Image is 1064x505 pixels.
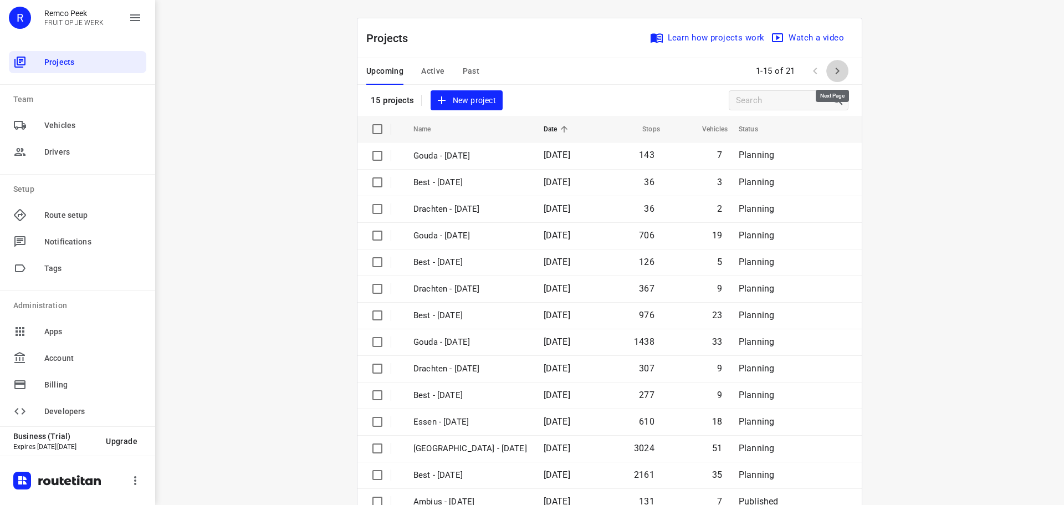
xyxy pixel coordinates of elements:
span: Active [421,64,444,78]
p: Best - Friday [413,176,527,189]
span: Planning [739,230,774,241]
p: Team [13,94,146,105]
span: 976 [639,310,654,320]
span: [DATE] [544,177,570,187]
div: Search [831,94,848,107]
span: Tags [44,263,142,274]
p: Zwolle - Monday [413,442,527,455]
p: Drachten - Tuesday [413,363,527,375]
span: [DATE] [544,336,570,347]
p: FRUIT OP JE WERK [44,19,104,27]
button: Upgrade [97,431,146,451]
span: 19 [712,230,722,241]
div: Developers [9,400,146,422]
p: Setup [13,183,146,195]
p: Projects [366,30,417,47]
p: Business (Trial) [13,432,97,441]
span: New project [437,94,496,108]
span: Planning [739,257,774,267]
span: Status [739,123,773,136]
span: Planning [739,470,774,480]
span: Account [44,353,142,364]
span: 9 [717,283,722,294]
span: [DATE] [544,390,570,400]
div: Billing [9,374,146,396]
div: Notifications [9,231,146,253]
span: Upcoming [366,64,403,78]
span: Route setup [44,210,142,221]
p: Gouda - Thursday [413,229,527,242]
span: Billing [44,379,142,391]
div: Tags [9,257,146,279]
p: Best - Thursday [413,256,527,269]
span: Vehicles [44,120,142,131]
p: Best - Tuesday [413,389,527,402]
span: 51 [712,443,722,453]
div: R [9,7,31,29]
div: Vehicles [9,114,146,136]
span: 3024 [634,443,654,453]
span: [DATE] [544,150,570,160]
span: Date [544,123,572,136]
span: 2161 [634,470,654,480]
span: 2 [717,203,722,214]
span: 1-15 of 21 [751,59,800,83]
span: 18 [712,416,722,427]
div: Projects [9,51,146,73]
span: [DATE] [544,443,570,453]
span: 126 [639,257,654,267]
span: 35 [712,470,722,480]
span: [DATE] [544,257,570,267]
div: Route setup [9,204,146,226]
span: 367 [639,283,654,294]
span: 5 [717,257,722,267]
span: Planning [739,310,774,320]
span: Notifications [44,236,142,248]
div: Apps [9,320,146,343]
span: 7 [717,150,722,160]
p: Administration [13,300,146,312]
span: Past [463,64,480,78]
span: 33 [712,336,722,347]
span: Planning [739,443,774,453]
span: [DATE] [544,203,570,214]
button: New project [431,90,503,111]
span: Planning [739,177,774,187]
span: Stops [628,123,660,136]
p: Expires [DATE][DATE] [13,443,97,451]
p: Drachten - Wednesday [413,283,527,295]
span: [DATE] [544,310,570,320]
span: 36 [644,177,654,187]
span: 3 [717,177,722,187]
span: 706 [639,230,654,241]
span: Planning [739,283,774,294]
span: [DATE] [544,470,570,480]
p: 15 projects [371,95,415,105]
span: Planning [739,336,774,347]
span: Developers [44,406,142,417]
span: 36 [644,203,654,214]
span: Projects [44,57,142,68]
p: Essen - Monday [413,416,527,429]
span: 143 [639,150,654,160]
span: Planning [739,203,774,214]
span: [DATE] [544,283,570,294]
p: Best - Wednesday [413,309,527,322]
span: [DATE] [544,363,570,374]
span: 277 [639,390,654,400]
span: 307 [639,363,654,374]
span: Planning [739,390,774,400]
span: Name [413,123,446,136]
span: 9 [717,363,722,374]
span: 1438 [634,336,654,347]
span: Apps [44,326,142,338]
p: Gouda - Tuesday [413,336,527,349]
span: 9 [717,390,722,400]
span: [DATE] [544,416,570,427]
span: Upgrade [106,437,137,446]
div: Account [9,347,146,369]
span: Vehicles [688,123,728,136]
p: Gouda - [DATE] [413,150,527,162]
span: Planning [739,363,774,374]
span: Planning [739,150,774,160]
